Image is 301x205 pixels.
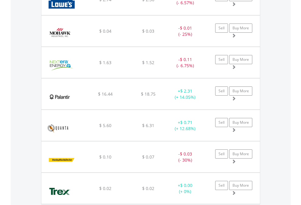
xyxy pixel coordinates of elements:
span: $ 16.44 [98,91,113,97]
a: Buy More [229,24,252,33]
a: Sell [215,86,228,96]
span: $ 0.07 [142,154,154,160]
span: $ 0.11 [180,57,192,62]
span: $ 0.00 [180,182,192,188]
span: $ 1.52 [142,60,154,65]
img: EQU.US.PWR.png [44,118,72,139]
span: $ 0.03 [142,28,154,34]
img: EQU.US.NEE.png [44,55,79,76]
span: $ 18.75 [141,91,156,97]
div: - (- 6.75%) [166,57,204,69]
img: EQU.US.PLTR.png [44,86,75,108]
span: $ 0.04 [99,28,111,34]
span: $ 0.03 [180,151,192,157]
a: Buy More [229,118,252,127]
span: $ 1.63 [99,60,111,65]
span: $ 6.31 [142,123,154,128]
span: $ 0.71 [180,119,192,125]
a: Sell [215,24,228,33]
img: EQU.US.SWK.png [44,149,79,171]
span: $ 0.02 [142,185,154,191]
a: Sell [215,149,228,159]
a: Buy More [229,149,252,159]
a: Sell [215,118,228,127]
span: $ 0.01 [180,25,192,31]
div: + (+ 14.05%) [166,88,204,100]
img: EQU.US.TREX.png [44,181,75,202]
a: Sell [215,181,228,190]
a: Buy More [229,86,252,96]
a: Buy More [229,181,252,190]
div: + (+ 0%) [166,182,204,195]
span: $ 5.60 [99,123,111,128]
div: + (+ 12.68%) [166,119,204,132]
a: Sell [215,55,228,64]
div: - (- 25%) [166,25,204,37]
a: Buy More [229,55,252,64]
span: $ 2.31 [180,88,192,94]
img: EQU.US.MHK.png [44,23,75,45]
span: $ 0.10 [99,154,111,160]
div: - (- 30%) [166,151,204,163]
span: $ 0.02 [99,185,111,191]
